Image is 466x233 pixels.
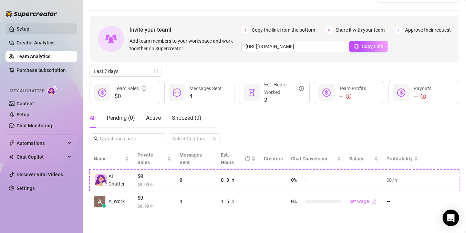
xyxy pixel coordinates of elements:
a: Setup [17,112,29,117]
div: 1.5 h [221,198,256,205]
span: 4 [189,92,222,100]
span: Chat Conversion [291,156,327,161]
th: Creators [260,148,287,169]
span: Payouts [414,86,432,91]
div: Pending ( 0 ) [107,114,135,122]
span: Name [94,155,124,162]
span: Team Profits [339,86,366,91]
span: calendar [154,69,158,73]
span: Invite your team! [130,25,241,34]
span: dollar-circle [397,88,405,97]
span: Last 7 days [94,66,158,76]
a: Chat Monitoring [17,123,52,128]
span: 2 [325,26,333,34]
button: Copy Link [349,41,388,52]
div: — [339,92,366,100]
span: question-circle [299,81,304,96]
div: 0.0 h [221,176,256,184]
div: Est. Hours Worked [264,81,304,96]
span: exclamation-circle [421,94,426,99]
span: 0 % [291,198,302,205]
a: Content [17,101,34,106]
a: Settings [17,186,35,191]
span: exclamation-circle [346,94,351,99]
span: hourglass [248,88,256,97]
div: 0 [179,176,213,184]
span: 0 % [291,176,302,184]
th: Name [90,148,133,169]
a: Setup [17,26,29,32]
span: Active [146,115,161,121]
td: — [382,191,422,213]
span: $ 0.00 /h [137,181,172,188]
span: question-circle [245,151,250,166]
div: 4 [179,198,213,205]
span: Messages Sent [179,152,202,165]
span: search [94,136,99,141]
div: Open Intercom Messenger [443,210,459,226]
span: Copy the link from the bottom [252,26,315,34]
span: dollar-circle [98,88,106,97]
span: Izzy AI Chatter [10,88,44,94]
span: Salary [349,156,363,161]
span: Profitability [386,156,413,161]
span: AI Chatter [108,172,129,188]
a: Purchase Subscription [17,67,66,73]
span: Chat Copilot [17,151,65,162]
div: $0 /h [386,176,418,184]
span: A_Work [108,198,125,205]
img: A_Work [94,196,105,207]
a: Team Analytics [17,54,50,59]
input: Search members [100,135,156,142]
a: Discover Viral Videos [17,172,63,177]
div: Est. Hours [221,151,250,166]
span: copy [354,44,359,49]
span: dollar-circle [322,88,331,97]
div: — [414,92,432,100]
span: 2 [264,96,304,104]
span: Add team members to your workspace and work together on Supercreator. [130,37,239,52]
span: Snoozed ( 0 ) [172,115,201,121]
span: team [213,137,217,141]
span: Approve their request [405,26,451,34]
a: Set wageedit [349,199,376,204]
div: All [90,114,96,122]
span: info-circle [142,85,146,92]
span: 3 [395,26,402,34]
span: edit [372,199,376,204]
span: Private Sales [137,152,153,165]
span: $ 0.00 /h [137,202,172,209]
span: Copy Link [362,44,383,49]
span: Share it with your team [335,26,385,34]
img: logo-BBDzfeDw.svg [6,10,57,17]
span: $0 [137,172,172,180]
img: izzy-ai-chatter-avatar-DDCN_rTZ.svg [95,174,107,186]
img: Chat Copilot [9,155,13,159]
span: 1 [241,26,249,34]
img: AI Chatter [47,85,58,95]
a: Creator Analytics [17,37,72,48]
span: message [173,88,181,97]
span: $0 [137,194,172,202]
span: thunderbolt [9,140,14,146]
span: Messages Sent [189,86,222,91]
div: Team Sales [115,85,146,92]
span: $0 [115,92,146,100]
span: Automations [17,138,65,149]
